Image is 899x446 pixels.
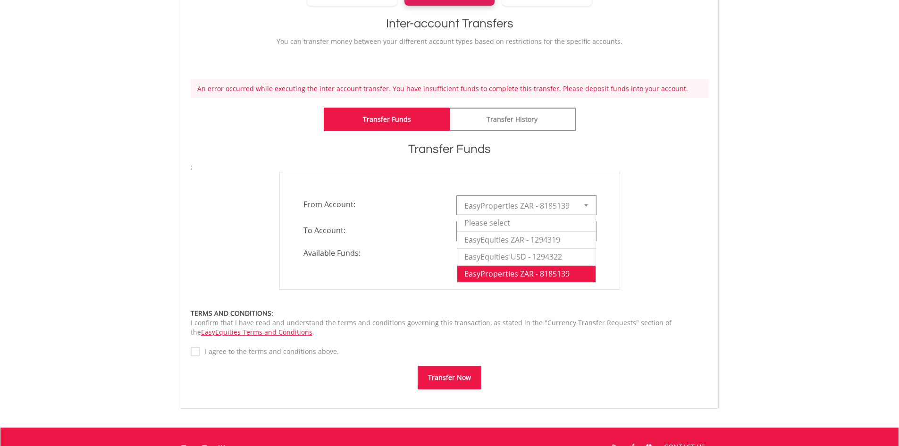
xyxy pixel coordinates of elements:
form: ; [191,162,709,389]
li: Please select [457,214,596,231]
span: To Account: [296,222,450,239]
div: An error occurred while executing the inter account transfer. You have insufficient funds to comp... [191,79,709,98]
span: From Account: [296,196,450,213]
button: Transfer Now [418,366,481,389]
a: Transfer History [450,108,576,131]
p: You can transfer money between your different account types based on restrictions for the specifi... [191,37,709,46]
div: TERMS AND CONDITIONS: [191,309,709,318]
span: Available Funds: [296,248,450,259]
span: EasyProperties ZAR - 8185139 [464,196,574,215]
li: EasyEquities ZAR - 1294319 [457,231,596,248]
li: EasyProperties ZAR - 8185139 [457,265,596,282]
label: I agree to the terms and conditions above. [200,347,339,356]
a: EasyEquities Terms and Conditions [201,328,312,337]
a: Transfer Funds [324,108,450,131]
div: I confirm that I have read and understand the terms and conditions governing this transaction, as... [191,309,709,337]
h1: Transfer Funds [191,141,709,158]
li: EasyEquities USD - 1294322 [457,248,596,265]
h1: Inter-account Transfers [191,15,709,32]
